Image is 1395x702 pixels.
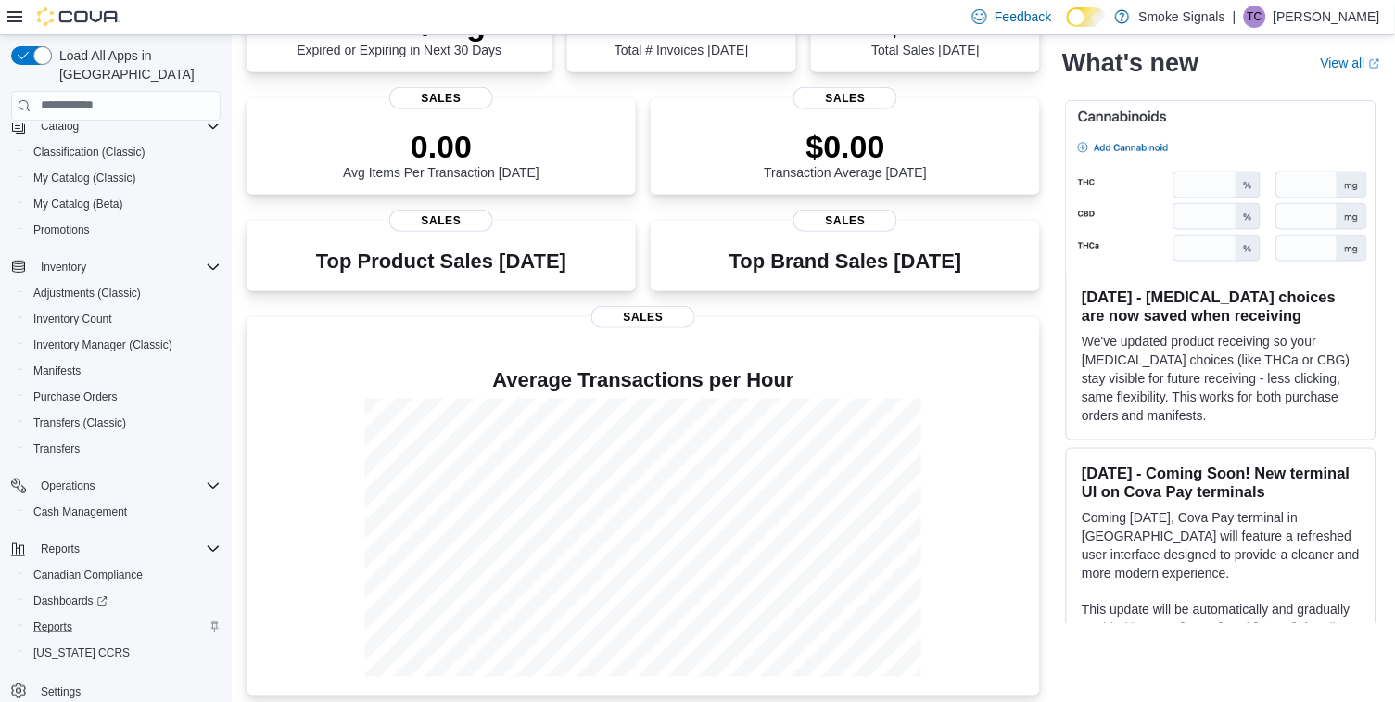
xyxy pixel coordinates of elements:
span: Settings [33,679,221,702]
span: Adjustments (Classic) [33,286,141,300]
span: [US_STATE] CCRS [33,645,130,660]
a: Promotions [26,219,97,241]
a: My Catalog (Classic) [26,167,144,189]
span: My Catalog (Classic) [33,171,136,185]
p: We've updated product receiving so your [MEDICAL_DATA] choices (like THCa or CBG) stay visible fo... [1082,333,1361,426]
a: Canadian Compliance [26,564,150,586]
span: Classification (Classic) [33,145,146,160]
a: Classification (Classic) [26,141,153,163]
span: My Catalog (Beta) [33,197,123,211]
strong: [DATE] and [DATE] [1181,622,1297,637]
span: Manifests [26,360,221,382]
span: Inventory [41,260,86,274]
button: Purchase Orders [19,384,228,410]
h3: [DATE] - Coming Soon! New terminal UI on Cova Pay terminals [1082,465,1361,502]
span: Reports [41,542,80,556]
span: Reports [33,619,72,634]
button: My Catalog (Beta) [19,191,228,217]
a: Manifests [26,360,88,382]
a: Purchase Orders [26,386,125,408]
span: Washington CCRS [26,642,221,664]
span: Settings [41,684,81,699]
a: Transfers [26,438,87,460]
span: Inventory Count [33,312,112,326]
h3: Top Product Sales [DATE] [316,250,566,273]
span: Canadian Compliance [26,564,221,586]
span: Purchase Orders [33,389,118,404]
span: Transfers [26,438,221,460]
p: | [1233,6,1236,28]
p: [PERSON_NAME] [1274,6,1380,28]
button: Catalog [4,113,228,139]
span: Catalog [33,115,221,137]
button: Catalog [33,115,86,137]
a: [US_STATE] CCRS [26,642,137,664]
span: My Catalog (Classic) [26,167,221,189]
span: Operations [41,479,95,493]
span: Transfers (Classic) [26,412,221,434]
span: Cash Management [26,501,221,523]
div: Avg Items Per Transaction [DATE] [343,128,539,180]
span: Adjustments (Classic) [26,282,221,304]
p: Coming [DATE], Cova Pay terminal in [GEOGRAPHIC_DATA] will feature a refreshed user interface des... [1082,509,1361,583]
span: Catalog [41,119,79,134]
span: Feedback [995,7,1051,26]
a: My Catalog (Beta) [26,193,131,215]
button: Reports [33,538,87,560]
h3: Top Brand Sales [DATE] [729,250,962,273]
span: Dashboards [33,594,108,608]
span: Sales [591,306,695,328]
button: Manifests [19,358,228,384]
span: Promotions [33,223,90,237]
span: TC [1248,6,1262,28]
p: $0.00 [765,128,928,165]
a: Transfers (Classic) [26,412,133,434]
span: Promotions [26,219,221,241]
a: Dashboards [26,590,115,612]
img: Cova [37,7,120,26]
button: Inventory Count [19,306,228,332]
span: Classification (Classic) [26,141,221,163]
div: Total Sales [DATE] [872,6,980,57]
h4: Average Transactions per Hour [261,369,1025,391]
span: Sales [793,87,897,109]
span: Inventory [33,256,221,278]
span: Inventory Manager (Classic) [33,338,172,352]
a: Dashboards [19,588,228,614]
div: Transaction Average [DATE] [765,128,928,180]
input: Dark Mode [1067,7,1106,27]
button: Promotions [19,217,228,243]
div: Expired or Expiring in Next 30 Days [297,6,501,57]
span: Manifests [33,364,81,378]
button: [US_STATE] CCRS [19,640,228,666]
p: 0.00 [343,128,539,165]
button: Reports [4,536,228,562]
a: Inventory Manager (Classic) [26,334,180,356]
span: Operations [33,475,221,497]
svg: External link [1369,58,1380,70]
button: Inventory [4,254,228,280]
span: Inventory Count [26,308,221,330]
a: Cash Management [26,501,134,523]
button: Adjustments (Classic) [19,280,228,306]
button: Classification (Classic) [19,139,228,165]
a: Reports [26,616,80,638]
button: My Catalog (Classic) [19,165,228,191]
div: Total # Invoices [DATE] [615,6,748,57]
span: Canadian Compliance [33,568,143,582]
a: Inventory Count [26,308,120,330]
span: Reports [26,616,221,638]
span: My Catalog (Beta) [26,193,221,215]
span: Load All Apps in [GEOGRAPHIC_DATA] [52,46,221,83]
button: Transfers (Classic) [19,410,228,436]
span: Transfers [33,441,80,456]
button: Transfers [19,436,228,462]
span: Cash Management [33,504,127,519]
h2: What's new [1062,48,1198,78]
button: Operations [33,475,103,497]
button: Inventory [33,256,94,278]
span: Inventory Manager (Classic) [26,334,221,356]
span: Sales [389,210,493,232]
button: Inventory Manager (Classic) [19,332,228,358]
span: Dark Mode [1067,27,1068,28]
